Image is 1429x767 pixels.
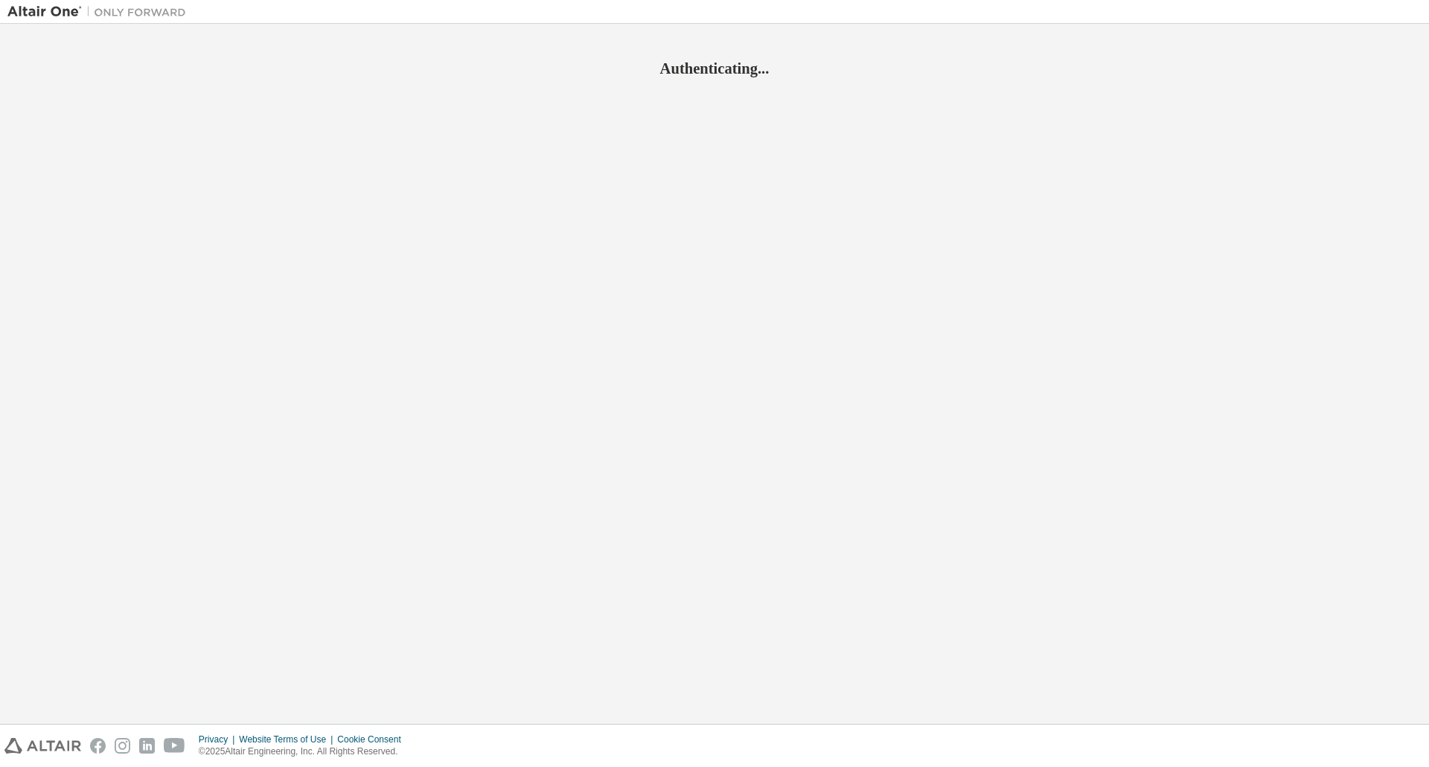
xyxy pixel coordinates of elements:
div: Website Terms of Use [239,734,337,745]
img: Altair One [7,4,194,19]
div: Cookie Consent [337,734,409,745]
div: Privacy [199,734,239,745]
img: youtube.svg [164,738,185,754]
img: facebook.svg [90,738,106,754]
img: linkedin.svg [139,738,155,754]
img: instagram.svg [115,738,130,754]
img: altair_logo.svg [4,738,81,754]
h2: Authenticating... [7,59,1422,78]
p: © 2025 Altair Engineering, Inc. All Rights Reserved. [199,745,410,758]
